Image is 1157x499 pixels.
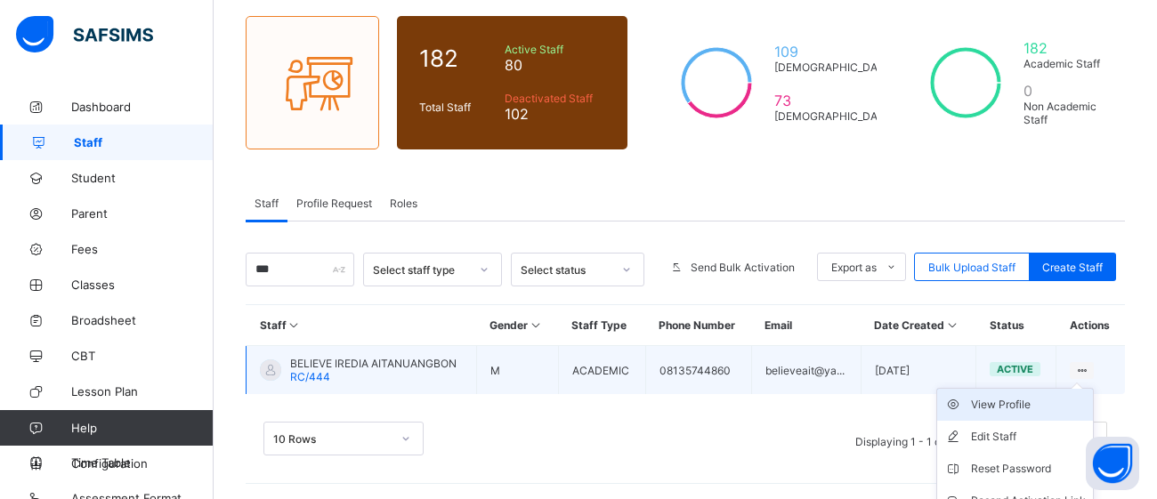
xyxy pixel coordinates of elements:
img: safsims [16,16,153,53]
span: Staff [255,197,279,210]
span: [DEMOGRAPHIC_DATA] [774,109,894,123]
span: Broadsheet [71,313,214,327]
th: Phone Number [645,305,751,346]
div: Edit Staff [971,428,1086,446]
th: Status [976,305,1056,346]
span: Help [71,421,213,435]
span: Student [71,171,214,185]
div: Select staff type [373,263,469,277]
td: 08135744860 [645,346,751,395]
td: [DATE] [861,346,975,395]
th: Staff Type [558,305,645,346]
th: Staff [247,305,477,346]
span: Profile Request [296,197,372,210]
span: Roles [390,197,417,210]
span: Lesson Plan [71,384,214,398]
div: 10 Rows [273,432,391,446]
td: ACADEMIC [558,346,645,395]
span: CBT [71,349,214,363]
span: Academic Staff [1023,57,1103,70]
th: Date Created [861,305,975,346]
span: Create Staff [1042,261,1103,274]
span: Active Staff [505,43,605,56]
i: Sort in Ascending Order [528,318,543,332]
span: Fees [71,242,214,256]
span: 0 [1023,82,1103,100]
div: Total Staff [415,96,500,118]
span: 102 [505,105,605,123]
div: Reset Password [971,460,1086,478]
span: [DEMOGRAPHIC_DATA] [774,60,894,74]
span: Classes [71,278,214,292]
th: Actions [1056,305,1125,346]
span: Configuration [71,456,213,471]
td: believeait@ya... [751,346,861,395]
span: Staff [74,135,214,149]
td: M [476,346,558,395]
span: 182 [419,44,496,72]
span: Non Academic Staff [1023,100,1103,126]
i: Sort in Ascending Order [944,318,959,332]
button: Open asap [1086,437,1139,490]
span: Export as [831,261,877,274]
i: Sort in Ascending Order [287,318,302,332]
th: Email [751,305,861,346]
span: Send Bulk Activation [691,261,795,274]
span: Bulk Upload Staff [928,261,1015,274]
div: Select status [521,263,611,277]
span: Dashboard [71,100,214,114]
span: RC/444 [290,370,330,383]
th: Gender [476,305,558,346]
span: 182 [1023,39,1103,57]
span: Deactivated Staff [505,92,605,105]
span: 80 [505,56,605,74]
div: View Profile [971,396,1086,414]
span: 109 [774,43,894,60]
span: BELIEVE IREDIA AITANUANGBON [290,357,457,370]
span: 73 [774,92,894,109]
li: Displaying 1 - 1 out of 1 [842,422,984,457]
span: active [997,363,1033,375]
span: Parent [71,206,214,221]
